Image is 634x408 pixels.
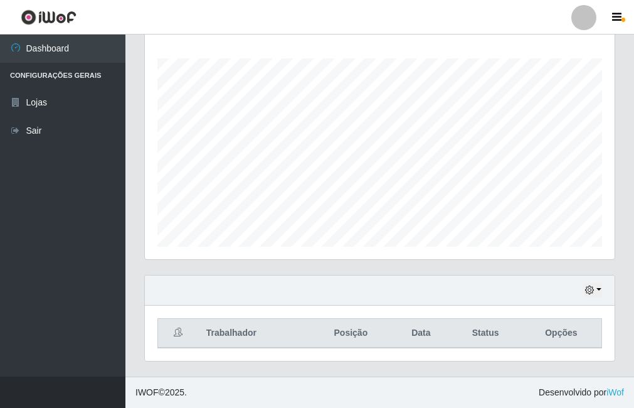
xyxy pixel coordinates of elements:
[135,386,187,399] span: © 2025 .
[21,9,77,25] img: CoreUI Logo
[606,387,624,397] a: iWof
[199,319,310,348] th: Trabalhador
[539,386,624,399] span: Desenvolvido por
[309,319,392,348] th: Posição
[135,387,159,397] span: IWOF
[392,319,450,348] th: Data
[521,319,602,348] th: Opções
[450,319,520,348] th: Status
